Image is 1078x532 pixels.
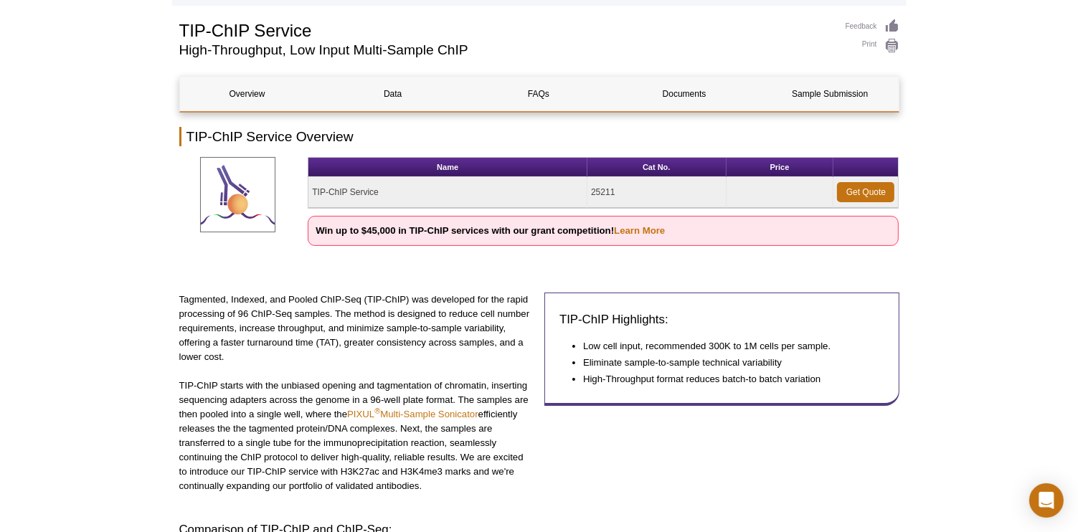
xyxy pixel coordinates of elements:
a: Print [846,38,899,54]
p: Tagmented, Indexed, and Pooled ChIP-Seq (TIP-ChIP) was developed for the rapid processing of 96 C... [179,293,534,364]
a: Feedback [846,19,899,34]
li: Eliminate sample-to-sample technical variability [583,356,870,370]
a: Get Quote [837,182,894,202]
img: TIP-ChIP Service [200,157,275,232]
li: High-Throughput format reduces batch-to batch variation [583,372,870,386]
a: Documents [617,77,752,111]
a: FAQs [471,77,606,111]
div: Open Intercom Messenger [1029,483,1064,518]
a: Sample Submission [762,77,897,111]
td: 25211 [587,177,726,208]
p: TIP-ChIP starts with the unbiased opening and tagmentation of chromatin, inserting sequencing ada... [179,379,534,493]
h2: TIP-ChIP Service Overview [179,127,899,146]
a: Data [326,77,460,111]
a: Overview [180,77,315,111]
th: Name [308,158,587,177]
h1: TIP-ChIP Service [179,19,831,40]
a: Learn More [614,225,665,236]
a: PIXUL®Multi-Sample Sonicator [347,409,478,419]
li: Low cell input, recommended 300K to 1M cells per sample. [583,339,870,353]
td: TIP-ChIP Service [308,177,587,208]
h3: TIP-ChIP Highlights: [559,311,884,328]
strong: Win up to $45,000 in TIP-ChIP services with our grant competition! [316,225,665,236]
th: Price [727,158,834,177]
h2: High-Throughput, Low Input Multi-Sample ChIP [179,44,831,57]
th: Cat No. [587,158,726,177]
sup: ® [374,407,380,415]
